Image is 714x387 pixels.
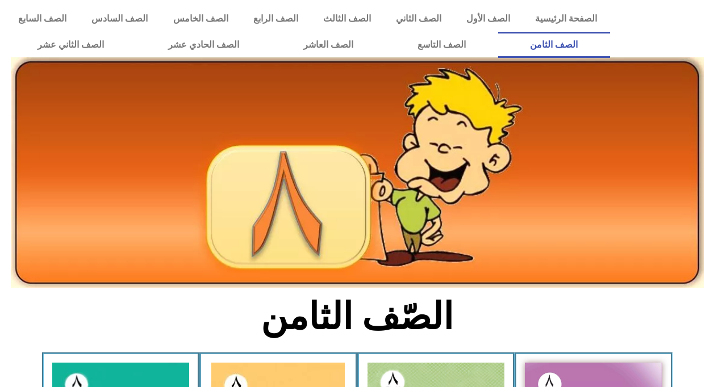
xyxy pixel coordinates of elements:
[169,295,545,339] h2: الصّف الثامن
[241,6,311,32] a: الصف الرابع
[272,32,386,58] a: الصف العاشر
[136,32,272,58] a: الصف الحادي عشر
[311,6,383,32] a: الصف الثالث
[386,32,498,58] a: الصف التاسع
[523,6,609,32] a: الصفحة الرئيسية
[383,6,454,32] a: الصف الثاني
[160,6,240,32] a: الصف الخامس
[498,32,610,58] a: الصف الثامن
[6,32,136,58] a: الصف الثاني عشر
[6,6,79,32] a: الصف السابع
[79,6,160,32] a: الصف السادس
[454,6,523,32] a: الصف الأول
